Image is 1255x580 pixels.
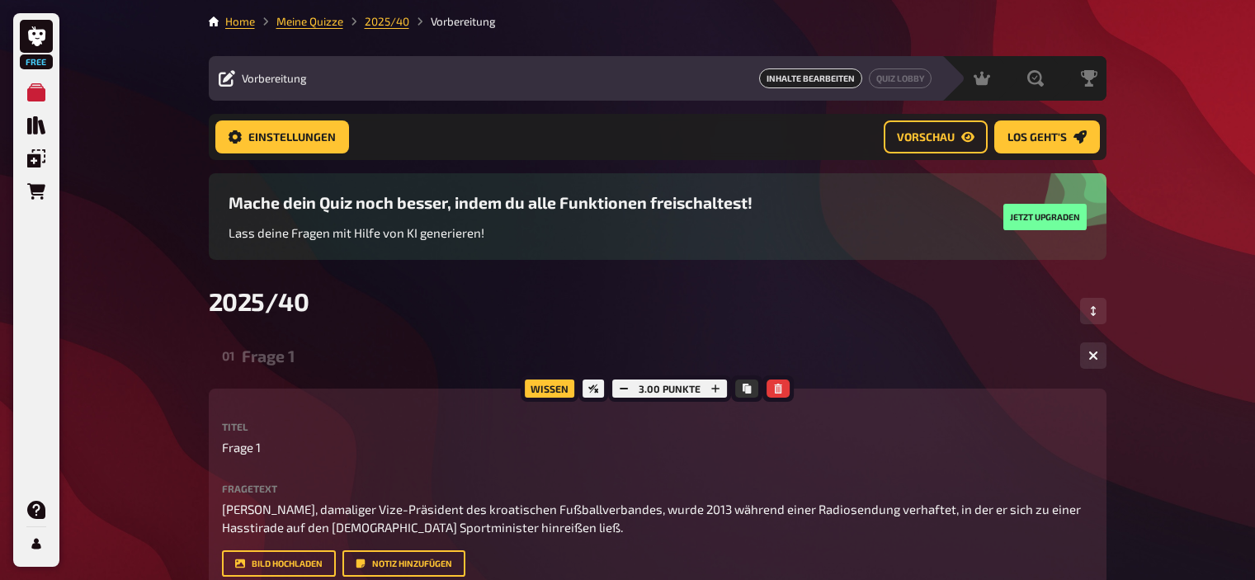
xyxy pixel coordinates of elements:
[343,13,409,30] li: 2025/40
[869,68,932,88] button: Quiz Lobby
[897,132,955,144] span: Vorschau
[222,502,1083,535] span: [PERSON_NAME], damaliger Vize-Präsident des kroatischen Fußballverbandes, wurde 2013 während eine...
[409,13,496,30] li: Vorbereitung
[255,13,343,30] li: Meine Quizze
[735,380,758,398] button: Kopieren
[215,120,349,153] button: Einstellungen
[884,120,988,153] button: Vorschau
[225,15,255,28] a: Home
[276,15,343,28] a: Meine Quizze
[521,375,578,402] div: Wissen
[225,13,255,30] li: Home
[209,286,309,316] span: 2025/40
[21,57,51,67] span: Free
[1080,298,1106,324] button: Reihenfolge anpassen
[608,375,731,402] div: 3.00 Punkte
[365,15,409,28] a: 2025/40
[222,550,336,577] button: Bild hochladen
[229,193,753,212] h3: Mache dein Quiz noch besser, indem du alle Funktionen freischaltest!
[229,225,484,240] span: Lass deine Fragen mit Hilfe von KI generieren!
[1007,132,1067,144] span: Los geht's
[994,120,1100,153] button: Los geht's
[222,438,261,457] span: Frage 1
[242,347,1067,365] div: Frage 1
[222,422,1093,431] label: Titel
[1003,204,1087,230] button: Jetzt upgraden
[342,550,465,577] button: Notiz hinzufügen
[242,72,307,85] span: Vorbereitung
[248,132,336,144] span: Einstellungen
[759,68,862,88] a: Inhalte Bearbeiten
[222,348,235,363] div: 01
[222,483,1093,493] label: Fragetext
